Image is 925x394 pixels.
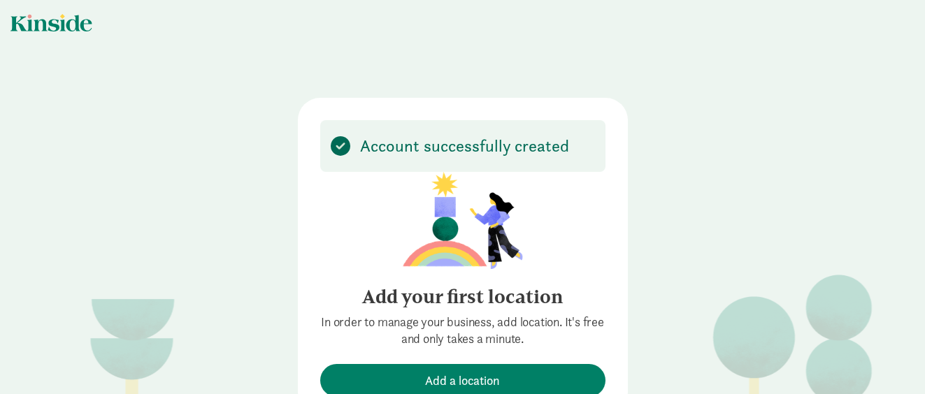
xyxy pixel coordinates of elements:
span: Add a location [425,371,500,390]
p: In order to manage your business, add location. It's free and only takes a minute. [320,314,605,347]
p: Account successfully created [360,138,569,154]
h4: Add your first location [320,286,605,308]
img: illustration-girl.png [403,172,523,269]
